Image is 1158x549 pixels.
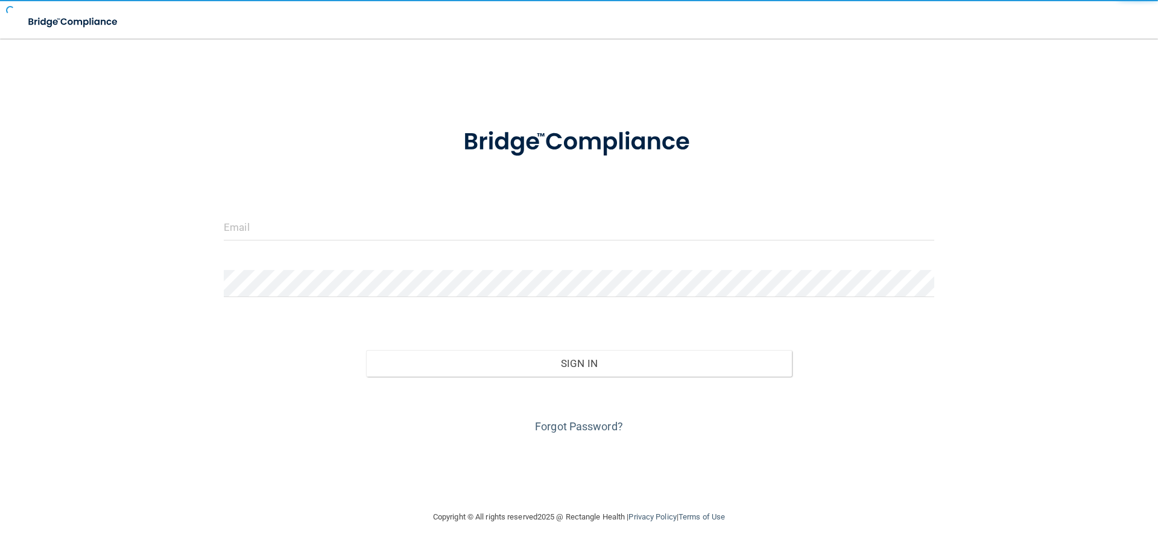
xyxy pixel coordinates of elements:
img: bridge_compliance_login_screen.278c3ca4.svg [438,111,720,174]
a: Forgot Password? [535,420,623,433]
img: bridge_compliance_login_screen.278c3ca4.svg [18,10,129,34]
input: Email [224,213,934,240]
a: Privacy Policy [628,512,676,521]
a: Terms of Use [679,512,725,521]
button: Sign In [366,350,793,377]
div: Copyright © All rights reserved 2025 @ Rectangle Health | | [359,498,799,536]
